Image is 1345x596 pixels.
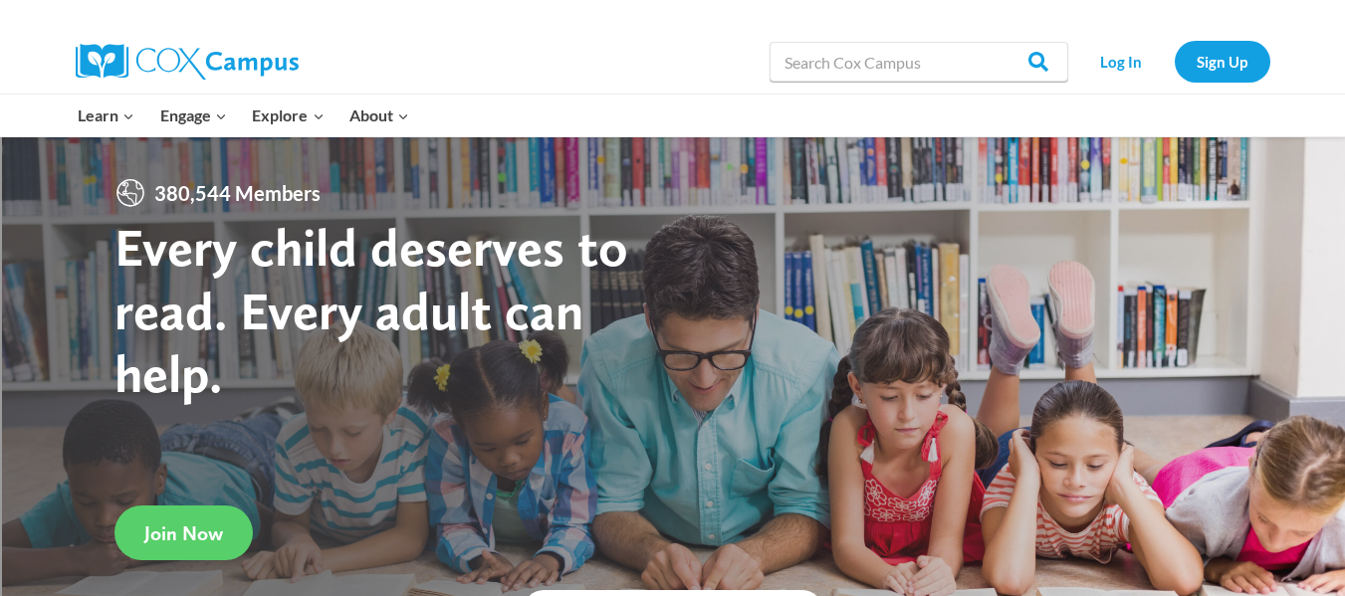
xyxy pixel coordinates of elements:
span: About [349,102,409,128]
img: Cox Campus [76,44,299,80]
span: Learn [78,102,134,128]
span: Engage [160,102,227,128]
a: Sign Up [1175,41,1270,82]
nav: Primary Navigation [66,95,422,136]
span: Explore [252,102,324,128]
a: Log In [1078,41,1165,82]
input: Search Cox Campus [770,42,1068,82]
nav: Secondary Navigation [1078,41,1270,82]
